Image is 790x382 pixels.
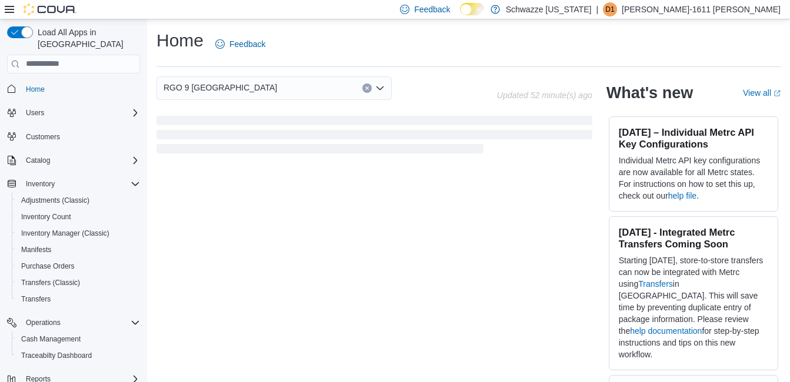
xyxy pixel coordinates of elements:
[12,274,145,291] button: Transfers (Classic)
[21,82,140,96] span: Home
[2,81,145,98] button: Home
[21,106,49,120] button: Users
[774,90,781,97] svg: External link
[156,118,592,156] span: Loading
[12,331,145,347] button: Cash Management
[619,155,768,202] p: Individual Metrc API key configurations are now available for all Metrc states. For instructions ...
[24,4,76,15] img: Cova
[21,177,140,191] span: Inventory
[21,153,55,167] button: Catalog
[16,193,94,207] a: Adjustments (Classic)
[16,259,79,273] a: Purchase Orders
[414,4,450,15] span: Feedback
[211,32,270,56] a: Feedback
[26,132,60,142] span: Customers
[743,88,781,98] a: View allExternal link
[638,279,673,289] a: Transfers
[21,316,140,330] span: Operations
[12,192,145,209] button: Adjustments (Classic)
[2,105,145,121] button: Users
[26,85,45,94] span: Home
[596,2,598,16] p: |
[619,254,768,360] p: Starting [DATE], store-to-store transfers can now be integrated with Metrc using in [GEOGRAPHIC_D...
[156,29,204,52] h1: Home
[2,176,145,192] button: Inventory
[21,229,109,238] span: Inventory Manager (Classic)
[21,262,75,271] span: Purchase Orders
[26,318,61,327] span: Operations
[16,226,140,240] span: Inventory Manager (Classic)
[16,243,140,257] span: Manifests
[21,278,80,287] span: Transfers (Classic)
[21,334,81,344] span: Cash Management
[21,130,65,144] a: Customers
[21,82,49,96] a: Home
[21,153,140,167] span: Catalog
[622,2,781,16] p: [PERSON_NAME]-1611 [PERSON_NAME]
[21,129,140,144] span: Customers
[229,38,265,50] span: Feedback
[12,258,145,274] button: Purchase Orders
[16,210,76,224] a: Inventory Count
[12,291,145,307] button: Transfers
[2,128,145,145] button: Customers
[16,332,140,346] span: Cash Management
[26,156,50,165] span: Catalog
[506,2,592,16] p: Schwazze [US_STATE]
[362,83,372,93] button: Clear input
[619,226,768,250] h3: [DATE] - Integrated Metrc Transfers Coming Soon
[26,108,44,118] span: Users
[12,225,145,242] button: Inventory Manager (Classic)
[16,349,96,363] a: Traceabilty Dashboard
[605,2,614,16] span: D1
[26,179,55,189] span: Inventory
[21,351,92,360] span: Traceabilty Dashboard
[16,332,85,346] a: Cash Management
[21,177,59,191] button: Inventory
[619,126,768,150] h3: [DATE] – Individual Metrc API Key Configurations
[21,106,140,120] span: Users
[16,243,56,257] a: Manifests
[12,209,145,225] button: Inventory Count
[12,347,145,364] button: Traceabilty Dashboard
[16,276,85,290] a: Transfers (Classic)
[164,81,277,95] span: RGO 9 [GEOGRAPHIC_DATA]
[668,191,696,200] a: help file
[21,212,71,222] span: Inventory Count
[16,226,114,240] a: Inventory Manager (Classic)
[16,349,140,363] span: Traceabilty Dashboard
[33,26,140,50] span: Load All Apps in [GEOGRAPHIC_DATA]
[21,316,65,330] button: Operations
[2,152,145,169] button: Catalog
[16,193,140,207] span: Adjustments (Classic)
[630,326,702,336] a: help documentation
[16,292,55,306] a: Transfers
[497,91,592,100] p: Updated 52 minute(s) ago
[603,2,617,16] div: David-1611 Rivera
[21,196,89,205] span: Adjustments (Classic)
[12,242,145,258] button: Manifests
[460,3,485,15] input: Dark Mode
[21,294,51,304] span: Transfers
[375,83,385,93] button: Open list of options
[16,210,140,224] span: Inventory Count
[606,83,693,102] h2: What's new
[16,259,140,273] span: Purchase Orders
[21,245,51,254] span: Manifests
[2,314,145,331] button: Operations
[16,276,140,290] span: Transfers (Classic)
[16,292,140,306] span: Transfers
